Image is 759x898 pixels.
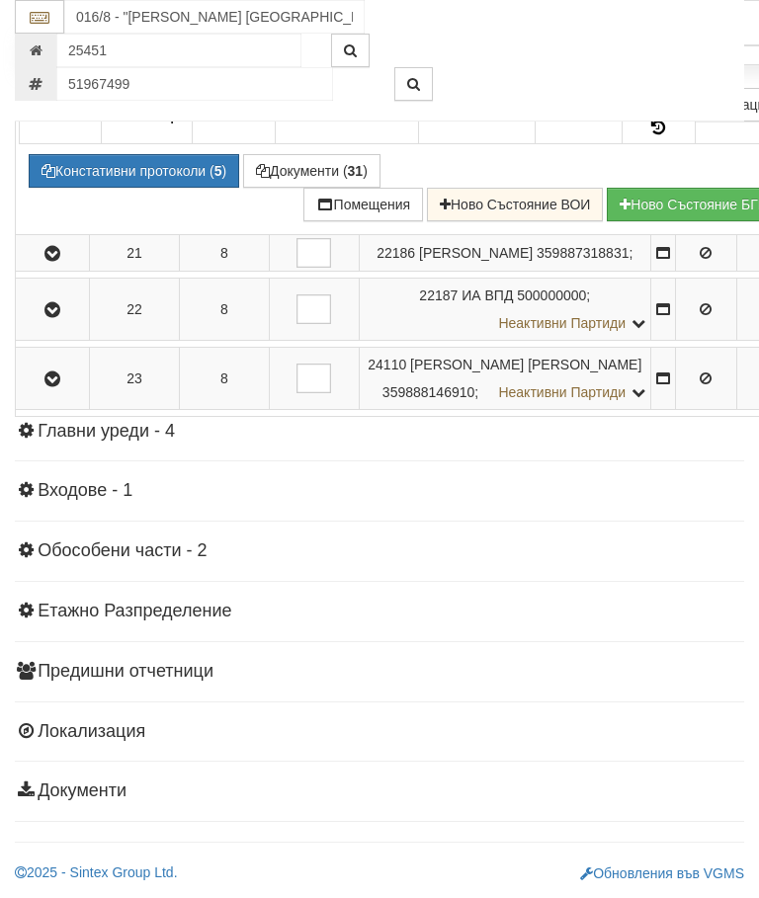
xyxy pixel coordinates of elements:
span: История на показанията [647,119,669,137]
b: 31 [348,163,364,179]
span: Партида № [419,287,458,303]
span: [PERSON_NAME] [419,245,533,261]
td: 23 [90,347,180,409]
h4: Предишни отчетници [15,662,744,682]
span: Партида № [368,357,406,372]
span: Партида № [377,245,415,261]
button: Документи (31) [243,154,380,188]
td: 8 [179,347,269,409]
button: Ново Състояние ВОИ [427,188,603,221]
h4: Главни уреди - 4 [15,422,744,442]
a: Обновления във VGMS [580,865,744,881]
h4: Локализация [15,722,744,742]
span: 359887318831 [537,245,629,261]
span: [PERSON_NAME] [PERSON_NAME] [410,357,641,372]
h4: Обособени части - 2 [15,541,744,561]
td: 22 [90,278,180,340]
td: ; [359,347,650,409]
input: Сериен номер [56,67,333,101]
span: 359888146910 [382,384,474,400]
td: 8 [179,234,269,271]
button: Помещения [303,188,424,221]
span: ИА ВПД [462,287,513,303]
h4: Входове - 1 [15,481,744,501]
span: 500000000 [517,287,586,303]
h4: Документи [15,781,744,801]
td: 8 [179,278,269,340]
a: 2025 - Sintex Group Ltd. [15,864,178,880]
input: Партида № [56,34,301,67]
td: ; [359,234,650,271]
button: Констативни протоколи (5) [29,154,239,188]
span: Неактивни Партиди [498,384,626,400]
td: 21 [90,234,180,271]
h4: Етажно Разпределение [15,602,744,621]
b: 5 [214,163,222,179]
span: Неактивни Партиди [498,315,626,331]
td: ; [359,278,650,340]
